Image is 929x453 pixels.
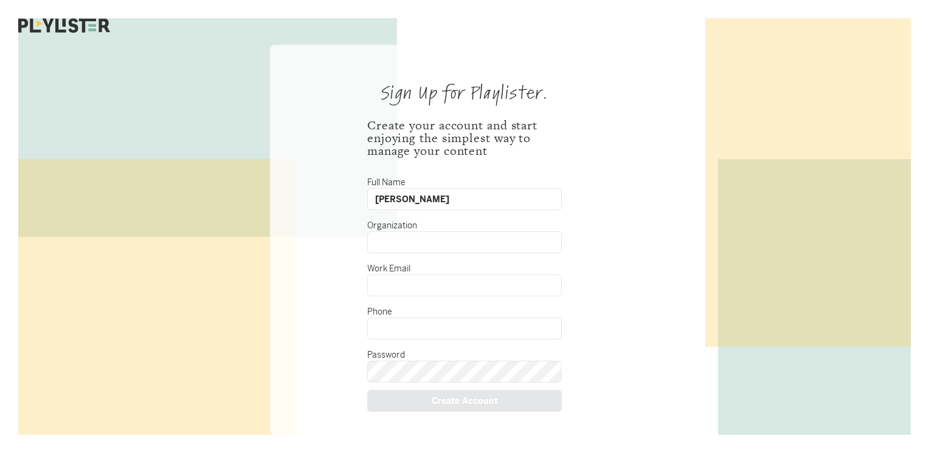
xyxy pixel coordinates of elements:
div: Create Account [367,390,562,412]
input: Password [367,361,562,383]
div: Organization [367,221,562,230]
div: Password [367,350,562,359]
input: Organization [367,231,562,253]
div: Phone [367,307,562,316]
input: Full Name [367,188,562,210]
div: Work Email [367,264,562,273]
div: Sign Up for Playlister. [381,85,548,102]
div: Full Name [367,178,562,186]
input: Work Email [367,274,562,296]
input: Phone [367,318,562,339]
div: Create your account and start enjoying the simplest way to manage your content [367,119,562,157]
